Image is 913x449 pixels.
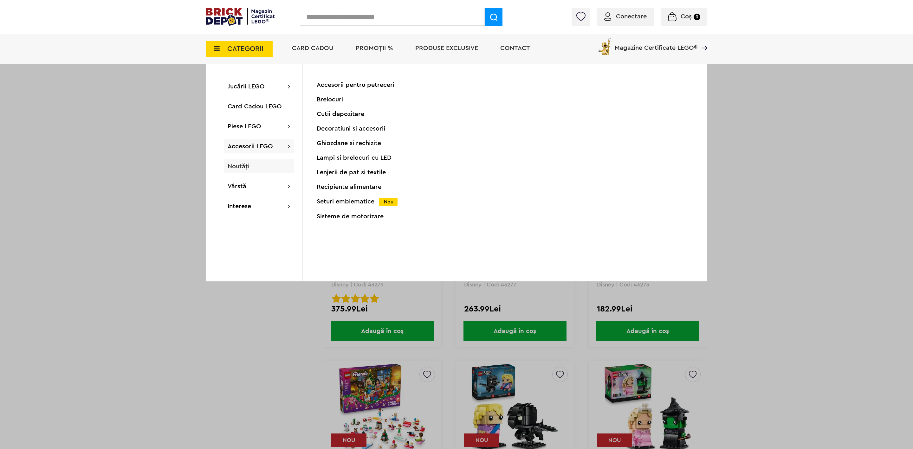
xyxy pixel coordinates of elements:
span: Conectare [616,13,647,20]
span: Magazine Certificate LEGO® [615,36,697,51]
a: Contact [500,45,530,51]
a: Card Cadou [292,45,333,51]
a: PROMOȚII % [356,45,393,51]
a: Conectare [604,13,647,20]
a: Magazine Certificate LEGO® [697,36,707,43]
small: 0 [694,14,700,20]
span: CATEGORII [227,45,263,52]
a: Produse exclusive [415,45,478,51]
span: Coș [681,13,692,20]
